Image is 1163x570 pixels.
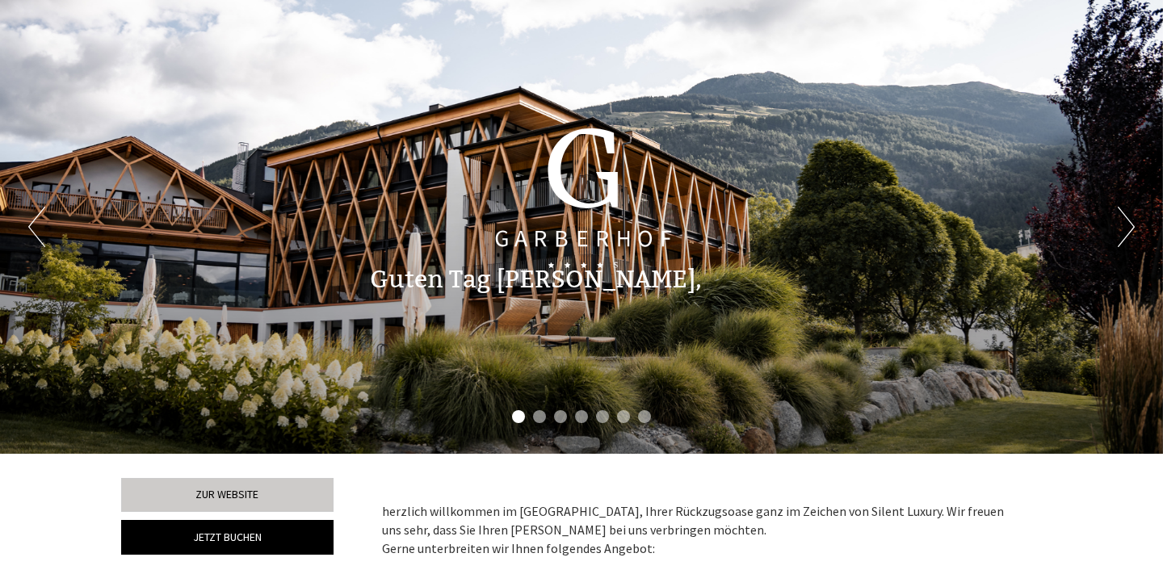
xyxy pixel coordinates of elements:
[121,478,334,512] a: Zur Website
[1118,207,1135,247] button: Next
[28,207,45,247] button: Previous
[382,502,1018,558] p: herzlich willkommen im [GEOGRAPHIC_DATA], Ihrer Rückzugsoase ganz im Zeichen von Silent Luxury. W...
[121,520,334,555] a: Jetzt buchen
[370,266,702,293] h1: Guten Tag [PERSON_NAME],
